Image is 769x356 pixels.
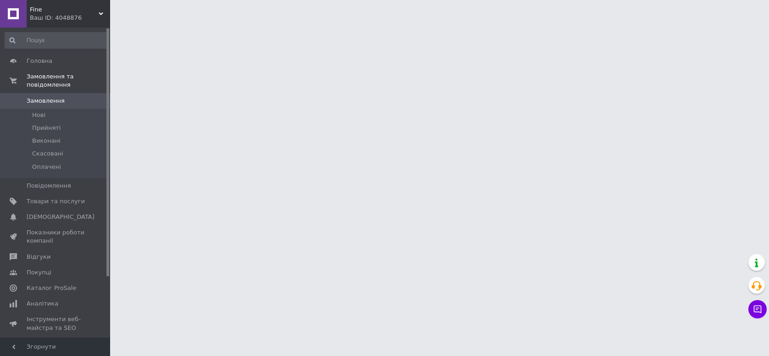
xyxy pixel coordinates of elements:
span: [DEMOGRAPHIC_DATA] [27,213,95,221]
span: Fine [30,6,99,14]
div: Ваш ID: 4048876 [30,14,110,22]
span: Товари та послуги [27,197,85,206]
span: Виконані [32,137,61,145]
span: Показники роботи компанії [27,228,85,245]
span: Замовлення [27,97,65,105]
span: Інструменти веб-майстра та SEO [27,315,85,332]
span: Оплачені [32,163,61,171]
span: Покупці [27,268,51,277]
span: Головна [27,57,52,65]
input: Пошук [5,32,108,49]
span: Повідомлення [27,182,71,190]
span: Скасовані [32,150,63,158]
span: Нові [32,111,45,119]
span: Аналітика [27,300,58,308]
span: Каталог ProSale [27,284,76,292]
span: Відгуки [27,253,50,261]
span: Прийняті [32,124,61,132]
span: Замовлення та повідомлення [27,72,110,89]
button: Чат з покупцем [748,300,767,318]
